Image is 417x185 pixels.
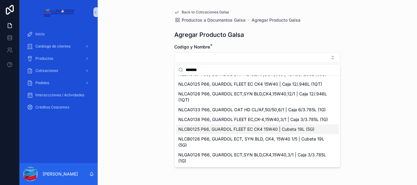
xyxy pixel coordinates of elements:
[23,65,94,76] a: Cotizaciones
[252,17,300,23] a: Agregar Producto Galsa
[23,29,94,40] a: Inicio
[178,152,329,164] span: NLGA0126 P66, GUARDOL ECT,SYN BLD,CK4,15W40,3/1 | Caja 3/3.785L (1G)
[174,52,340,63] button: Select Button
[178,136,329,148] span: NLCB0126 P66, GUARDOL ECT, SYN BLD, CK4, 15W40 1/5 | Cubeta 19L (5G)
[178,116,328,123] span: NLCA0138 P66, GUARDOL FLEET EC,CK-4,15W40,3/1 | Caja 3/3.785L (1G)
[23,77,94,88] a: Pedidos
[35,68,58,73] font: Cotizaciones
[174,30,244,39] h1: Agregar Producto Galsa
[35,105,70,109] font: Créditos Cescemex
[174,10,229,15] a: Back to Cotizaciones Galsa
[174,17,245,23] a: Productos a Documentos Galsa
[182,17,245,23] span: Productos a Documentos Galsa
[175,76,340,167] div: Suggestions
[178,107,326,113] span: NLCA0133 P66, GUARDOL OAT HD CL/AF,50/50,6/1 | Caja 6/3.785L (1G)
[178,126,314,132] span: NLCB0125 P66, GUARDOL FLEET EC CK4 15W40 | Cubeta 19L (5G)
[174,44,210,49] span: Codigo y Nombre
[23,53,94,64] a: Productos
[23,90,94,101] a: Interaccciones / Actividades
[43,171,78,177] p: [PERSON_NAME]
[35,93,84,98] span: Interaccciones / Actividades
[20,24,98,121] div: contenido desplazable
[35,32,45,37] span: Inicio
[35,56,53,61] font: Productos
[35,80,49,85] font: Pedidos
[182,10,229,15] span: Back to Cotizaciones Galsa
[23,102,94,113] a: Créditos Cescemex
[35,44,71,48] font: Catálogo de clientes
[23,41,94,52] a: Catálogo de clientes
[178,91,329,103] span: NLCA0126 P66, GUARDOL ECT,SYN BLD,CK4,15W40,12/1 | Caja 12/.946L (1QT)
[43,7,74,17] img: Logotipo de la aplicación
[178,81,322,87] span: NLCA0125 P66, GUARDOL FLEET EC CK4 15W40 | Caja 12/.946L (1QT)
